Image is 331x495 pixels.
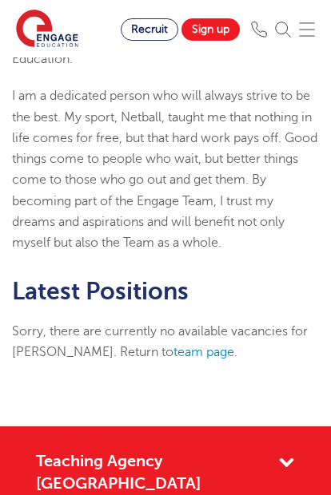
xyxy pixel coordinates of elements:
[12,85,319,253] p: I am a dedicated person who will always strive to be the best. My sport, Netball, taught me that ...
[181,18,240,41] a: Sign up
[131,23,168,35] span: Recruit
[16,10,78,49] img: Engage Education
[121,18,178,41] a: Recruit
[275,22,291,38] img: Search
[12,278,319,305] h2: Latest Positions
[12,321,319,363] p: Sorry, there are currently no available vacancies for [PERSON_NAME]. Return to .
[173,345,234,359] a: team page
[299,22,315,38] img: Mobile Menu
[251,22,267,38] img: Phone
